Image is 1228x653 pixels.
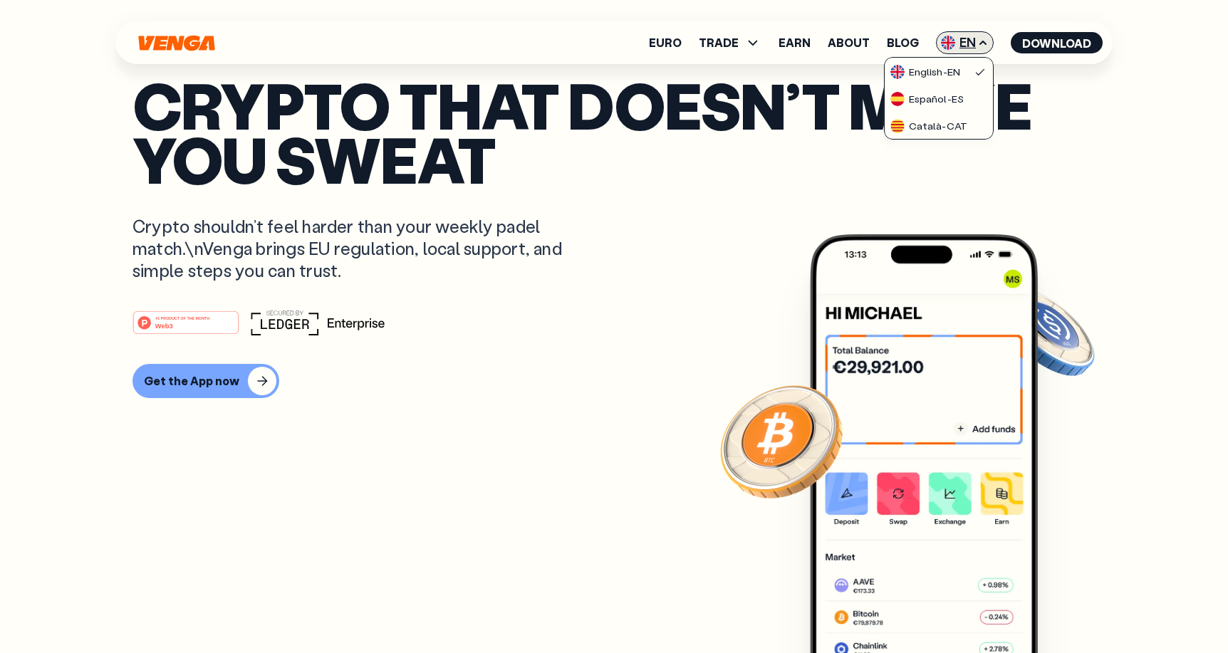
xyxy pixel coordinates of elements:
[885,85,993,112] a: flag-esEspañol-ES
[890,92,964,106] div: Español - ES
[132,364,279,398] button: Get the App now
[890,119,905,133] img: flag-cat
[699,37,739,48] span: TRADE
[717,377,845,505] img: Bitcoin
[890,119,967,133] div: Català - CAT
[699,34,761,51] span: TRADE
[941,36,955,50] img: flag-uk
[890,65,960,79] div: English - EN
[779,37,811,48] a: Earn
[132,319,239,338] a: #1 PRODUCT OF THE MONTHWeb3
[649,37,682,48] a: Euro
[1011,32,1103,53] button: Download
[890,92,905,106] img: flag-es
[995,281,1098,383] img: USDC coin
[132,364,1096,398] a: Get the App now
[144,374,239,388] div: Get the App now
[137,35,217,51] svg: Home
[887,37,919,48] a: Blog
[155,316,209,320] tspan: #1 PRODUCT OF THE MONTH
[132,78,1096,187] p: Crypto that doesn’t make you sweat
[828,37,870,48] a: About
[132,215,583,282] p: Crypto shouldn’t feel harder than your weekly padel match.\nVenga brings EU regulation, local sup...
[890,65,905,79] img: flag-uk
[155,322,173,330] tspan: Web3
[936,31,994,54] span: EN
[885,112,993,139] a: flag-catCatalà-CAT
[885,58,993,85] a: flag-ukEnglish-EN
